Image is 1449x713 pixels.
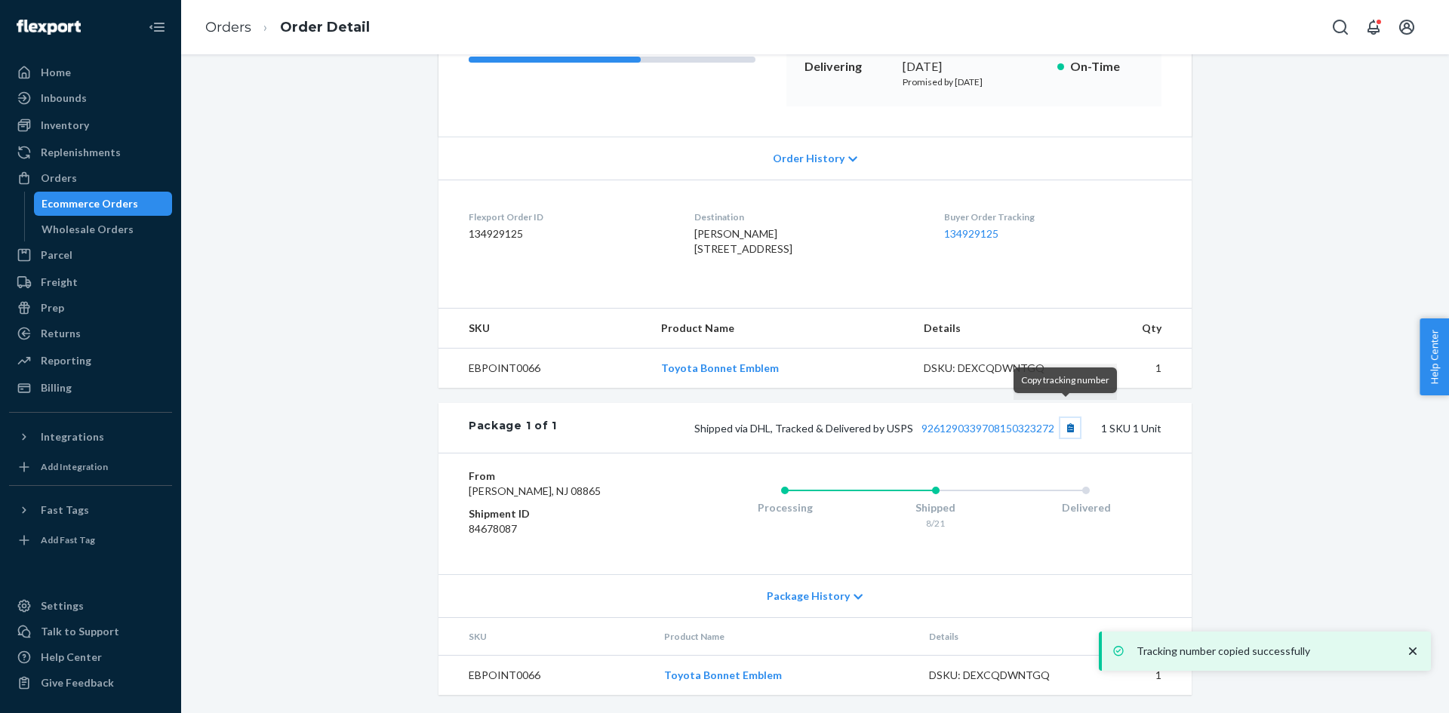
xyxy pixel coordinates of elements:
span: Order History [773,151,844,166]
a: Parcel [9,243,172,267]
th: Qty [1083,618,1192,656]
a: Returns [9,321,172,346]
a: Order Detail [280,19,370,35]
a: Talk to Support [9,619,172,644]
div: Settings [41,598,84,613]
div: Billing [41,380,72,395]
div: 1 SKU 1 Unit [557,418,1161,438]
button: Help Center [1420,318,1449,395]
svg: close toast [1405,644,1420,659]
button: Open notifications [1358,12,1389,42]
a: Help Center [9,645,172,669]
th: Product Name [649,309,912,349]
th: Product Name [652,618,918,656]
a: Ecommerce Orders [34,192,173,216]
button: Integrations [9,425,172,449]
div: 8/21 [860,517,1011,530]
div: Add Integration [41,460,108,473]
div: DSKU: DEXCQDWNTGQ [929,668,1071,683]
a: Prep [9,296,172,320]
div: Parcel [41,247,72,263]
a: Toyota Bonnet Emblem [664,668,782,681]
button: Fast Tags [9,498,172,522]
a: Settings [9,594,172,618]
p: Delivering [804,58,891,75]
a: Orders [205,19,251,35]
button: Copy tracking number [1060,418,1080,438]
div: Add Fast Tag [41,533,95,546]
div: Replenishments [41,145,121,160]
div: Package 1 of 1 [469,418,557,438]
td: 1 [1077,349,1192,389]
div: Help Center [41,650,102,665]
a: 9261290339708150323272 [921,422,1054,435]
div: Inbounds [41,91,87,106]
th: Details [912,309,1078,349]
a: Add Integration [9,455,172,479]
a: Toyota Bonnet Emblem [661,361,779,374]
div: Inventory [41,118,89,133]
dd: 134929125 [469,226,670,241]
button: Give Feedback [9,671,172,695]
span: [PERSON_NAME] [STREET_ADDRESS] [694,227,792,255]
a: Add Fast Tag [9,528,172,552]
div: Wholesale Orders [42,222,134,237]
th: SKU [438,309,649,349]
div: Home [41,65,71,80]
dt: Flexport Order ID [469,211,670,223]
dt: Buyer Order Tracking [944,211,1161,223]
a: Inbounds [9,86,172,110]
dd: 84678087 [469,521,649,536]
a: Home [9,60,172,85]
div: Give Feedback [41,675,114,690]
span: [PERSON_NAME], NJ 08865 [469,484,601,497]
div: Fast Tags [41,502,89,518]
button: Close Navigation [142,12,172,42]
div: Freight [41,275,78,290]
div: Ecommerce Orders [42,196,138,211]
a: Reporting [9,349,172,373]
p: Tracking number copied successfully [1137,644,1390,659]
th: SKU [438,618,652,656]
button: Open account menu [1392,12,1422,42]
dt: Destination [694,211,919,223]
th: Details [917,618,1083,656]
span: Package History [767,589,850,604]
button: Open Search Box [1325,12,1355,42]
div: [DATE] [903,58,1045,75]
td: EBPOINT0066 [438,349,649,389]
div: Talk to Support [41,624,119,639]
th: Qty [1077,309,1192,349]
div: Processing [709,500,860,515]
a: Freight [9,270,172,294]
a: Inventory [9,113,172,137]
div: Prep [41,300,64,315]
div: Shipped [860,500,1011,515]
a: Wholesale Orders [34,217,173,241]
div: Reporting [41,353,91,368]
div: Integrations [41,429,104,444]
img: Flexport logo [17,20,81,35]
span: Shipped via DHL, Tracked & Delivered by USPS [694,422,1080,435]
div: DSKU: DEXCQDWNTGQ [924,361,1066,376]
dt: Shipment ID [469,506,649,521]
ol: breadcrumbs [193,5,382,50]
a: 134929125 [944,227,998,240]
div: Orders [41,171,77,186]
td: EBPOINT0066 [438,656,652,696]
span: Copy tracking number [1021,374,1109,386]
p: Promised by [DATE] [903,75,1045,88]
div: Returns [41,326,81,341]
a: Billing [9,376,172,400]
div: Delivered [1011,500,1161,515]
p: On-Time [1070,58,1143,75]
a: Replenishments [9,140,172,164]
dt: From [469,469,649,484]
a: Orders [9,166,172,190]
td: 1 [1083,656,1192,696]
